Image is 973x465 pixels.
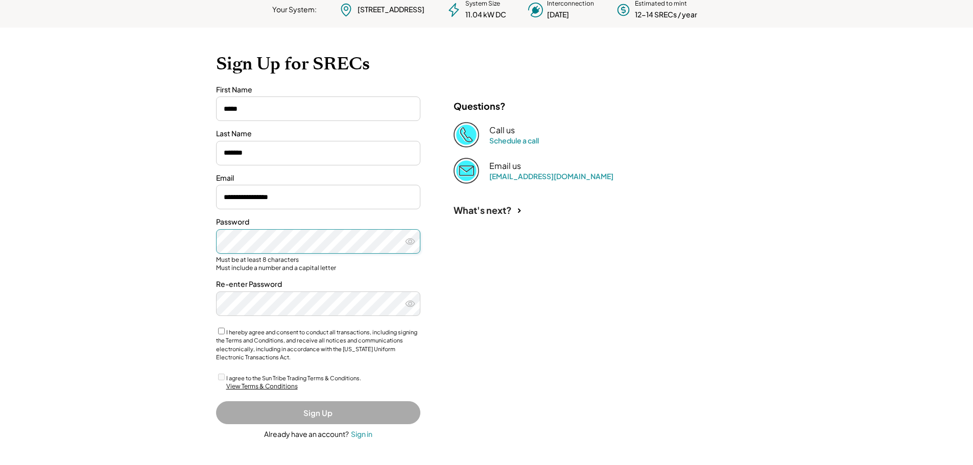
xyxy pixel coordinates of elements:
[489,136,539,145] a: Schedule a call
[264,429,349,439] div: Already have an account?
[489,172,613,181] a: [EMAIL_ADDRESS][DOMAIN_NAME]
[216,129,420,139] div: Last Name
[216,256,420,272] div: Must be at least 8 characters Must include a number and a capital letter
[489,125,515,136] div: Call us
[226,375,361,381] label: I agree to the Sun Tribe Trading Terms & Conditions.
[358,5,424,15] div: [STREET_ADDRESS]
[216,329,417,361] label: I hereby agree and consent to conduct all transactions, including signing the Terms and Condition...
[454,204,512,216] div: What's next?
[216,173,420,183] div: Email
[454,100,506,112] div: Questions?
[216,85,420,95] div: First Name
[489,161,521,172] div: Email us
[216,279,420,289] div: Re-enter Password
[216,401,420,424] button: Sign Up
[465,10,506,20] div: 11.04 kW DC
[635,10,697,20] div: 12-14 SRECs / year
[216,53,757,75] h1: Sign Up for SRECs
[454,158,479,183] img: Email%202%403x.png
[272,5,317,15] div: Your System:
[216,217,420,227] div: Password
[351,429,372,438] div: Sign in
[547,10,569,20] div: [DATE]
[226,382,298,391] div: View Terms & Conditions
[454,122,479,148] img: Phone%20copy%403x.png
